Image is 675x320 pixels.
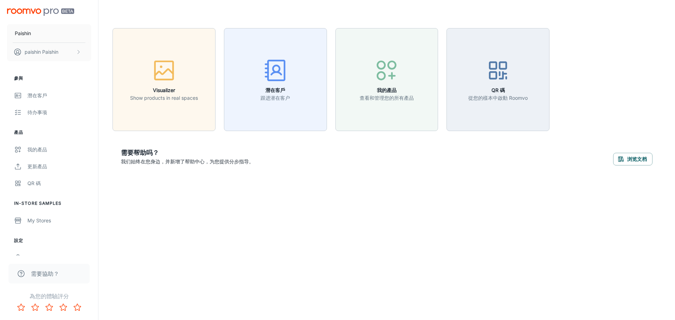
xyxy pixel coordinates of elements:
[7,43,91,61] button: paishin Paishin
[613,153,652,165] button: 浏览文档
[27,163,91,170] div: 更新產品
[7,8,74,16] img: Roomvo PRO Beta
[27,146,91,154] div: 我的產品
[130,94,198,102] p: Show products in real spaces
[468,94,528,102] p: 從您的樣本中啟動 Roomvo
[224,28,327,131] button: 潛在客戶跟进潜在客户
[27,179,91,187] div: QR 碼
[261,86,290,94] h6: 潛在客戶
[446,28,549,131] button: QR 碼從您的樣本中啟動 Roomvo
[468,86,528,94] h6: QR 碼
[335,28,438,131] button: 我的產品查看和管理您的所有產品
[7,24,91,43] button: Paishin
[121,148,254,158] h6: 需要帮助吗？
[27,92,91,99] div: 潛在客戶
[130,86,198,94] h6: Visualizer
[15,30,31,37] p: Paishin
[613,155,652,162] a: 浏览文档
[121,158,254,165] p: 我们始终在您身边，并新增了帮助中心，为您提供分步指导。
[224,76,327,83] a: 潛在客戶跟进潜在客户
[261,94,290,102] p: 跟进潜在客户
[446,76,549,83] a: QR 碼從您的樣本中啟動 Roomvo
[360,94,414,102] p: 查看和管理您的所有產品
[335,76,438,83] a: 我的產品查看和管理您的所有產品
[360,86,414,94] h6: 我的產品
[25,48,58,56] p: paishin Paishin
[112,28,216,131] button: VisualizerShow products in real spaces
[27,109,91,116] div: 待办事项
